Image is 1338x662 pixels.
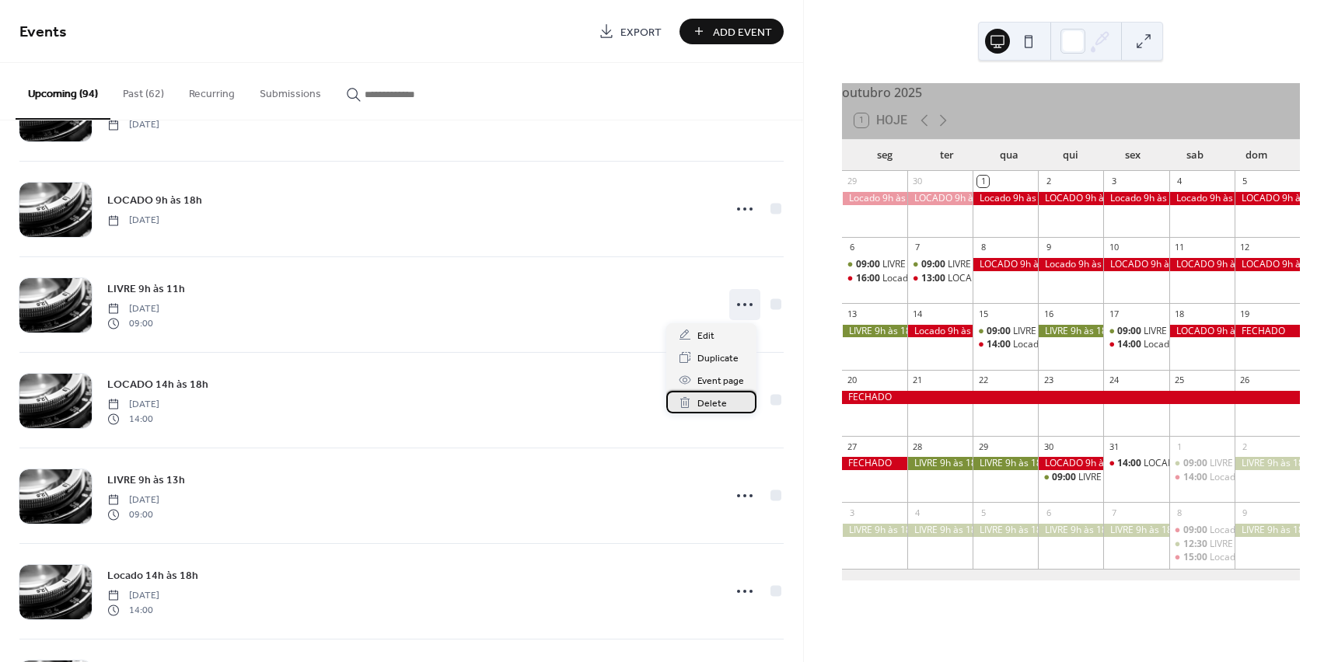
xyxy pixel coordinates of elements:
span: Delete [697,395,727,412]
div: 7 [1108,507,1120,518]
a: LIVRE 9h às 11h [107,280,185,298]
div: 4 [912,507,924,518]
div: LIVRE 9h às 18h [973,524,1038,537]
div: LIVRE 9h às 11h [1078,471,1146,484]
span: 09:00 [1183,457,1210,470]
div: LIVRE 9h às 12h [948,258,1015,271]
div: LIVRE 12h30 às 14h30 [1169,538,1235,551]
div: LIVRE 9h às 18h [907,457,973,470]
div: 2 [1239,441,1251,452]
div: LIVRE 9h às 13h [1210,457,1277,470]
span: [DATE] [107,118,159,132]
div: 16 [1043,308,1054,319]
span: [DATE] [107,302,159,316]
div: 6 [1043,507,1054,518]
div: ter [916,140,978,171]
div: LIVRE 9h às 15h [882,258,950,271]
div: Locado 16h às 18h [842,272,907,285]
a: Add Event [679,19,784,44]
span: LOCADO 9h às 18h [107,193,202,209]
div: LOCADO 9h às 18h [1235,192,1300,205]
div: 2 [1043,176,1054,187]
div: LIVRE 9h às 15h [842,258,907,271]
div: LIVRE 9h às 13h [1013,325,1081,338]
span: 13:00 [921,272,948,285]
div: 3 [847,507,858,518]
div: LIVRE 9h às 13h [973,325,1038,338]
div: 21 [912,375,924,386]
span: 14:00 [107,412,159,426]
div: LIVRE 9h às 13h [1144,325,1211,338]
a: LIVRE 9h às 13h [107,471,185,489]
div: 25 [1174,375,1186,386]
div: 6 [847,242,858,253]
span: 14:00 [1183,471,1210,484]
span: 12:30 [1183,538,1210,551]
div: 31 [1108,441,1120,452]
div: LOCADO 14h às 18h [1103,457,1169,470]
div: 14 [912,308,924,319]
a: Export [587,19,673,44]
div: Locado 15h às 17h [1210,551,1291,564]
span: 09:00 [107,316,159,330]
div: LOCADO 13h às 15h [907,272,973,285]
button: Upcoming (94) [16,63,110,120]
div: 5 [977,507,989,518]
button: Recurring [176,63,247,118]
span: 09:00 [1117,325,1144,338]
span: Locado 14h às 18h [107,568,198,584]
div: 20 [847,375,858,386]
span: 16:00 [856,272,882,285]
span: [DATE] [107,214,159,228]
div: 8 [1174,507,1186,518]
div: Locado 14h às 16h [1013,338,1094,351]
div: 22 [977,375,989,386]
div: 13 [847,308,858,319]
div: LOCADO 9h às 18h [1235,258,1300,271]
div: FECHADO [1235,325,1300,338]
div: LOCADO 14h às 18h [1144,457,1231,470]
div: 29 [977,441,989,452]
div: LIVRE 12h30 às 14h30 [1210,538,1305,551]
div: 4 [1174,176,1186,187]
div: 9 [1239,507,1251,518]
div: Locado 14h às 18h [1103,338,1169,351]
div: LIVRE 9h às 13h [1169,457,1235,470]
span: 09:00 [1052,471,1078,484]
div: 1 [1174,441,1186,452]
button: Past (62) [110,63,176,118]
span: 09:00 [856,258,882,271]
div: 29 [847,176,858,187]
div: Locado 9h às 18h [842,192,907,205]
span: Events [19,17,67,47]
div: LIVRE 9h às 12h [907,258,973,271]
div: 1 [977,176,989,187]
div: Locado 9h às 12h [1169,524,1235,537]
div: LIVRE 9h às 18h [842,524,907,537]
span: Event page [697,373,744,389]
span: 14:00 [1117,457,1144,470]
span: Add Event [713,24,772,40]
div: LOCADO 9h às 18h [973,258,1038,271]
div: 24 [1108,375,1120,386]
span: LIVRE 9h às 13h [107,472,185,489]
div: 3 [1108,176,1120,187]
div: LIVRE 9h às 13h [1103,325,1169,338]
div: LOCADO 9h às 18h [1038,457,1103,470]
div: 23 [1043,375,1054,386]
div: Locado 9h às 12h [1210,524,1285,537]
span: Edit [697,328,714,344]
div: Locado 9h às 18h [1038,258,1103,271]
div: LOCADO 9h às 18h [1103,258,1169,271]
div: 30 [912,176,924,187]
span: 15:00 [1183,551,1210,564]
span: 09:00 [1183,524,1210,537]
span: LOCADO 14h às 18h [107,377,208,393]
div: qua [978,140,1040,171]
div: 18 [1174,308,1186,319]
div: qui [1039,140,1102,171]
span: 14:00 [987,338,1013,351]
div: 27 [847,441,858,452]
div: 17 [1108,308,1120,319]
div: LIVRE 9h às 18h [907,524,973,537]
